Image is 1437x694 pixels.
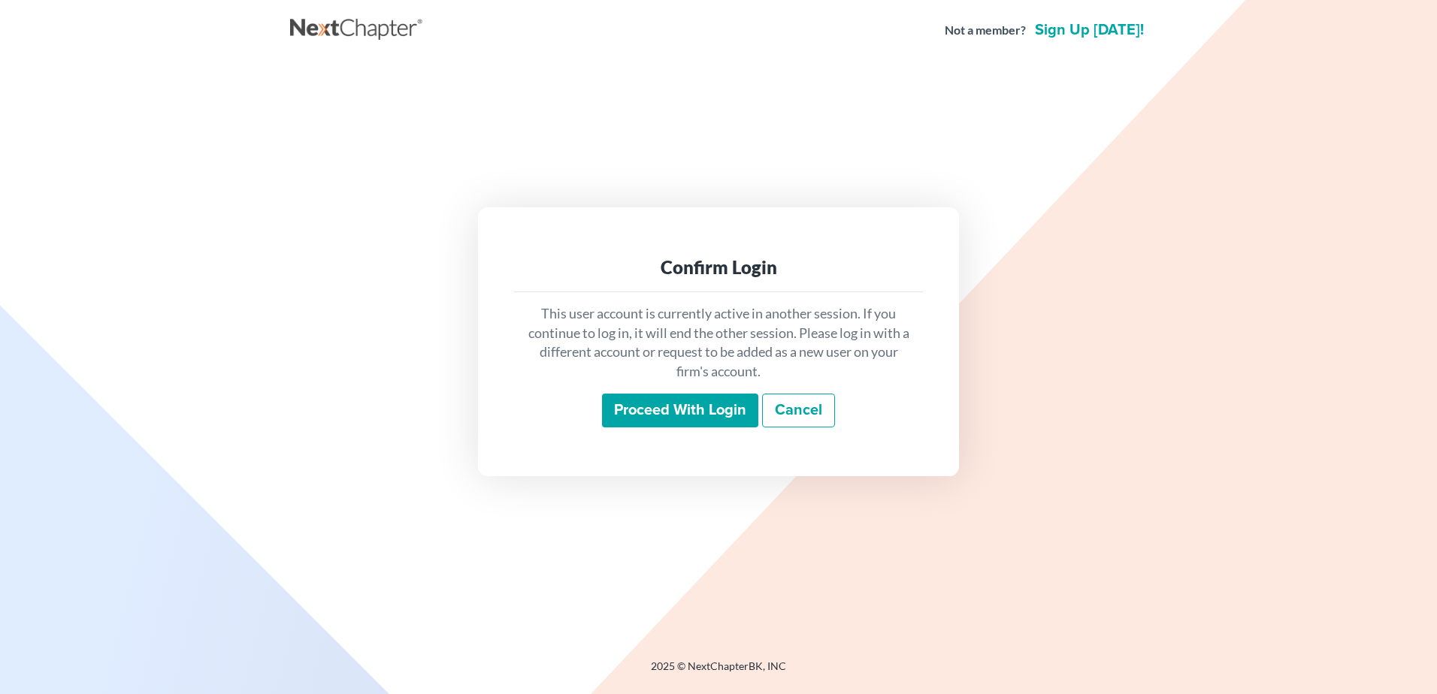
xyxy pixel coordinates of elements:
[945,22,1026,39] strong: Not a member?
[762,394,835,428] a: Cancel
[526,255,911,279] div: Confirm Login
[526,304,911,382] p: This user account is currently active in another session. If you continue to log in, it will end ...
[602,394,758,428] input: Proceed with login
[290,659,1147,686] div: 2025 © NextChapterBK, INC
[1032,23,1147,38] a: Sign up [DATE]!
